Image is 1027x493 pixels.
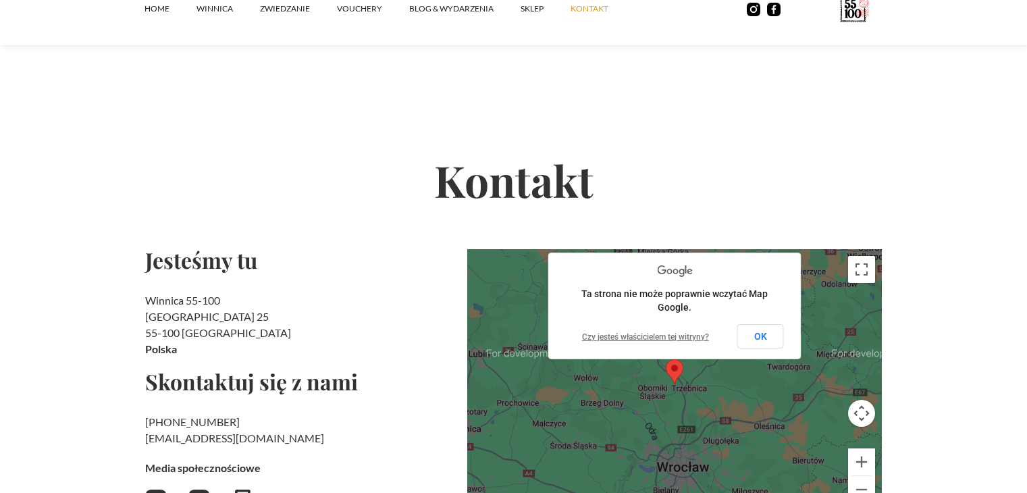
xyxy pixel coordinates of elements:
h2: Jesteśmy tu [145,249,456,271]
h2: ‍ [145,414,456,446]
button: Powiększ [848,448,875,475]
h2: Skontaktuj się z nami [145,371,456,392]
strong: Media społecznościowe [145,461,261,474]
a: Czy jesteś właścicielem tej witryny? [582,332,709,342]
span: Ta strona nie może poprawnie wczytać Map Google. [581,288,768,313]
button: OK [737,324,784,348]
button: Włącz widok pełnoekranowy [848,256,875,283]
h2: Winnica 55-100 [GEOGRAPHIC_DATA] 25 55-100 [GEOGRAPHIC_DATA] [145,292,456,357]
a: [EMAIL_ADDRESS][DOMAIN_NAME] [145,432,324,444]
a: [PHONE_NUMBER] [145,415,240,428]
button: Sterowanie kamerą na mapie [848,400,875,427]
h2: Kontakt [145,111,883,249]
strong: Polska [145,342,177,355]
div: Map pin [666,359,683,384]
